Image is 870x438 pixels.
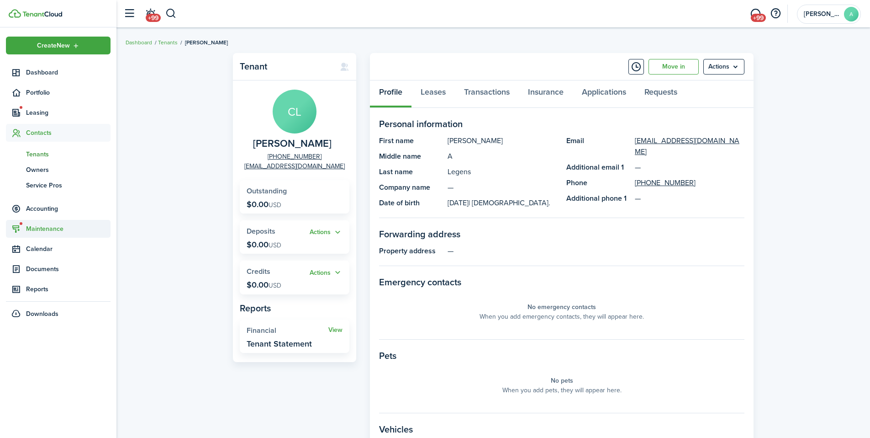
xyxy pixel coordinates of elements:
[379,349,744,363] panel-main-section-title: Pets
[6,162,111,177] a: Owners
[448,151,557,162] panel-main-description: A
[6,64,111,81] a: Dashboard
[635,80,686,108] a: Requests
[240,61,331,72] panel-main-title: Tenant
[635,177,696,188] a: [PHONE_NUMBER]
[268,152,322,161] a: [PHONE_NUMBER]
[551,376,573,385] panel-main-placeholder-title: No pets
[480,312,644,321] panel-main-placeholder-description: When you add emergency contacts, they will appear here.
[566,162,630,173] panel-main-title: Additional email 1
[379,422,744,436] panel-main-section-title: Vehicles
[26,224,111,234] span: Maintenance
[26,165,111,175] span: Owners
[448,182,557,193] panel-main-description: —
[146,14,161,22] span: +99
[804,11,840,17] span: Angelica
[26,204,111,214] span: Accounting
[273,90,316,134] avatar-text: CL
[247,266,270,277] span: Credits
[6,280,111,298] a: Reports
[502,385,622,395] panel-main-placeholder-description: When you add pets, they will appear here.
[379,166,443,177] panel-main-title: Last name
[469,198,550,208] span: | [DEMOGRAPHIC_DATA].
[328,326,343,334] a: View
[310,267,343,278] button: Open menu
[22,11,62,17] img: TenantCloud
[455,80,519,108] a: Transactions
[247,226,275,236] span: Deposits
[448,135,557,146] panel-main-description: [PERSON_NAME]
[628,59,644,75] button: Timeline
[566,177,630,188] panel-main-title: Phone
[26,244,111,254] span: Calendar
[379,275,744,289] panel-main-section-title: Emergency contacts
[165,6,177,21] button: Search
[310,227,343,238] button: Open menu
[26,108,111,118] span: Leasing
[448,198,557,208] panel-main-description: [DATE]
[379,198,443,208] panel-main-title: Date of birth
[448,166,557,177] panel-main-description: Legens
[379,117,744,131] panel-main-section-title: Personal information
[703,59,744,75] menu-btn: Actions
[247,240,281,249] p: $0.00
[253,138,332,150] span: Cynthia Legens
[379,227,744,241] panel-main-section-title: Forwarding address
[269,200,281,210] span: USD
[142,2,159,26] a: Notifications
[379,246,443,256] panel-main-title: Property address
[566,193,630,204] panel-main-title: Additional phone 1
[6,177,111,193] a: Service Pros
[519,80,573,108] a: Insurance
[158,38,178,47] a: Tenants
[379,182,443,193] panel-main-title: Company name
[247,186,287,196] span: Outstanding
[635,135,744,157] a: [EMAIL_ADDRESS][DOMAIN_NAME]
[244,161,345,171] a: [EMAIL_ADDRESS][DOMAIN_NAME]
[26,128,111,138] span: Contacts
[26,181,111,190] span: Service Pros
[185,38,228,47] span: [PERSON_NAME]
[6,146,111,162] a: Tenants
[247,339,312,348] widget-stats-description: Tenant Statement
[747,2,764,26] a: Messaging
[247,326,328,335] widget-stats-title: Financial
[649,59,699,75] a: Move in
[26,264,111,274] span: Documents
[844,7,859,21] avatar-text: A
[566,135,630,157] panel-main-title: Email
[269,281,281,290] span: USD
[379,151,443,162] panel-main-title: Middle name
[26,68,111,77] span: Dashboard
[121,5,138,22] button: Open sidebar
[768,6,783,21] button: Open resource center
[240,301,349,315] panel-main-subtitle: Reports
[6,37,111,54] button: Open menu
[448,246,744,256] panel-main-description: —
[411,80,455,108] a: Leases
[310,227,343,238] button: Actions
[126,38,152,47] a: Dashboard
[527,302,596,312] panel-main-placeholder-title: No emergency contacts
[9,9,21,18] img: TenantCloud
[26,309,58,319] span: Downloads
[37,43,70,49] span: Create New
[26,88,111,97] span: Portfolio
[310,267,343,278] button: Actions
[379,135,443,146] panel-main-title: First name
[751,14,766,22] span: +99
[703,59,744,75] button: Open menu
[247,280,281,289] p: $0.00
[26,284,111,294] span: Reports
[247,200,281,209] p: $0.00
[26,150,111,159] span: Tenants
[573,80,635,108] a: Applications
[269,240,281,250] span: USD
